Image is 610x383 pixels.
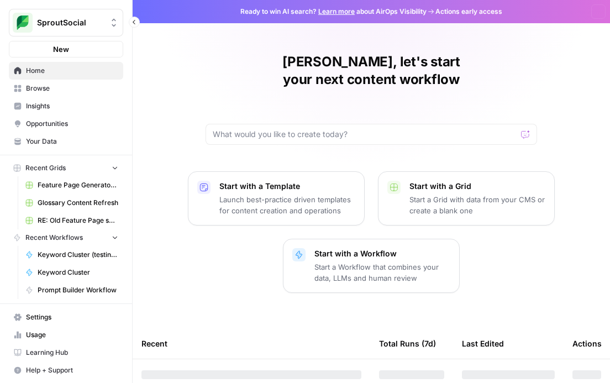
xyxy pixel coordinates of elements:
[9,229,123,246] button: Recent Workflows
[26,365,118,375] span: Help + Support
[314,248,450,259] p: Start with a Workflow
[213,129,517,140] input: What would you like to create today?
[38,285,118,295] span: Prompt Builder Workflow
[26,83,118,93] span: Browse
[26,348,118,358] span: Learning Hub
[37,17,104,28] span: SproutSocial
[9,326,123,344] a: Usage
[219,194,355,216] p: Launch best-practice driven templates for content creation and operations
[9,41,123,57] button: New
[141,328,361,359] div: Recent
[9,133,123,150] a: Your Data
[26,66,118,76] span: Home
[572,328,602,359] div: Actions
[314,261,450,284] p: Start a Workflow that combines your data, LLMs and human review
[26,330,118,340] span: Usage
[25,163,66,173] span: Recent Grids
[206,53,537,88] h1: [PERSON_NAME], let's start your next content workflow
[9,62,123,80] a: Home
[240,7,427,17] span: Ready to win AI search? about AirOps Visibility
[435,7,502,17] span: Actions early access
[53,44,69,55] span: New
[409,194,545,216] p: Start a Grid with data from your CMS or create a blank one
[20,246,123,264] a: Keyword Cluster (testing copy)
[378,171,555,225] button: Start with a GridStart a Grid with data from your CMS or create a blank one
[409,181,545,192] p: Start with a Grid
[283,239,460,293] button: Start with a WorkflowStart a Workflow that combines your data, LLMs and human review
[38,250,118,260] span: Keyword Cluster (testing copy)
[38,216,118,225] span: RE: Old Feature Page scrape and markdown Grid
[219,181,355,192] p: Start with a Template
[9,97,123,115] a: Insights
[9,344,123,361] a: Learning Hub
[13,13,33,33] img: SproutSocial Logo
[38,267,118,277] span: Keyword Cluster
[9,115,123,133] a: Opportunities
[20,176,123,194] a: Feature Page Generator Grid
[26,137,118,146] span: Your Data
[9,160,123,176] button: Recent Grids
[38,180,118,190] span: Feature Page Generator Grid
[188,171,365,225] button: Start with a TemplateLaunch best-practice driven templates for content creation and operations
[9,80,123,97] a: Browse
[20,264,123,281] a: Keyword Cluster
[20,212,123,229] a: RE: Old Feature Page scrape and markdown Grid
[25,233,83,243] span: Recent Workflows
[462,328,504,359] div: Last Edited
[26,101,118,111] span: Insights
[379,328,436,359] div: Total Runs (7d)
[38,198,118,208] span: Glossary Content Refresh
[318,7,355,15] a: Learn more
[26,119,118,129] span: Opportunities
[9,361,123,379] button: Help + Support
[26,312,118,322] span: Settings
[20,281,123,299] a: Prompt Builder Workflow
[9,308,123,326] a: Settings
[20,194,123,212] a: Glossary Content Refresh
[9,9,123,36] button: Workspace: SproutSocial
